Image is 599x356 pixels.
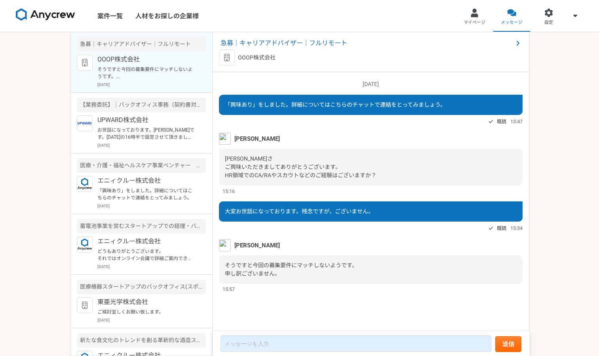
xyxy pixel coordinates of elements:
img: unnamed.png [219,239,231,251]
button: 送信 [495,336,521,352]
p: UPWARD株式会社 [97,115,195,125]
span: [PERSON_NAME]さ ご興味いただきましてありがとうございます。 HR領域でのCA/RAやスカウトなどのご経験はございますか？ [225,155,377,178]
span: 設定 [544,19,553,26]
span: 15:34 [510,224,523,232]
p: OOOP株式会社 [238,54,276,62]
div: 【業務委託】｜バックオフィス事務（契約書対応・総務全般） [77,98,206,112]
span: 13:47 [510,118,523,125]
span: 既読 [497,224,506,233]
span: マイページ [464,19,485,26]
p: お世話になっております。[PERSON_NAME]です。[DATE]の16時半で設定させて頂きました。職務経歴書はお手元にございますでしょうか？ [97,126,195,141]
span: そうですと今回の募集要件にマッチしないようです。 申し訳ございません。 [225,262,357,277]
p: [DATE] [97,264,206,270]
p: [DATE] [97,203,206,209]
img: default_org_logo-42cde973f59100197ec2c8e796e4974ac8490bb5b08a0eb061ff975e4574aa76.png [77,55,93,71]
span: 大変お世話になっております。残念ですが、ございません。 [225,208,374,214]
p: [DATE] [97,82,206,88]
div: 蓄電池事業を営むスタートアップでの経理・バックオフィス担当 [77,219,206,234]
img: default_org_logo-42cde973f59100197ec2c8e796e4974ac8490bb5b08a0eb061ff975e4574aa76.png [219,50,235,65]
div: 医療機器スタートアップのバックオフィス(スポット、週1から可) [77,279,206,294]
span: [PERSON_NAME] [234,134,280,143]
p: OOOP株式会社 [97,55,195,64]
img: 8DqYSo04kwAAAAASUVORK5CYII= [16,8,75,21]
p: [DATE] [97,317,206,323]
p: 東亜光学株式会社 [97,297,195,307]
img: logo_text_blue_01.png [77,176,93,192]
img: icon_1760428763774.png [77,115,93,131]
span: [PERSON_NAME] [234,241,280,250]
p: ご検討宜しくお願い致します。 [97,308,195,316]
img: default_org_logo-42cde973f59100197ec2c8e796e4974ac8490bb5b08a0eb061ff975e4574aa76.png [77,297,93,313]
p: そうですと今回の募集要件にマッチしないようです。 申し訳ございません。 [97,66,195,80]
p: [DATE] [97,142,206,148]
p: エニィクルー株式会社 [97,176,195,186]
span: 15:57 [222,285,235,293]
div: 急募｜キャリアアドバイザー｜フルリモート [77,37,206,52]
span: 急募｜キャリアアドバイザー｜フルリモート [221,38,513,48]
img: unnamed.png [219,133,231,145]
div: 新たな食文化のトレンドを創る革新的な酒造スタートップ コーポレート責任者 [77,333,206,348]
span: メッセージ [501,19,523,26]
span: 15:16 [222,188,235,195]
p: 「興味あり」をしました。詳細についてはこちらのチャットで連絡をとってみましょう。 [97,187,195,201]
span: 「興味あり」をしました。詳細についてはこちらのチャットで連絡をとってみましょう。 [225,101,446,108]
p: どうもありがとうございます。 それではオンライン会議で詳細ご案内できればと思いますので、以下URLより日時をご指定いただけますと幸いです。 [URL][DOMAIN_NAME] 何卒よろしくお願... [97,248,195,262]
p: エニィクルー株式会社 [97,237,195,246]
img: logo_text_blue_01.png [77,237,93,253]
span: 既読 [497,117,506,126]
div: 医療・介護・福祉ヘルスケア事業ベンチャー バックオフィス（総務・経理） [77,158,206,173]
p: [DATE] [219,80,523,88]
